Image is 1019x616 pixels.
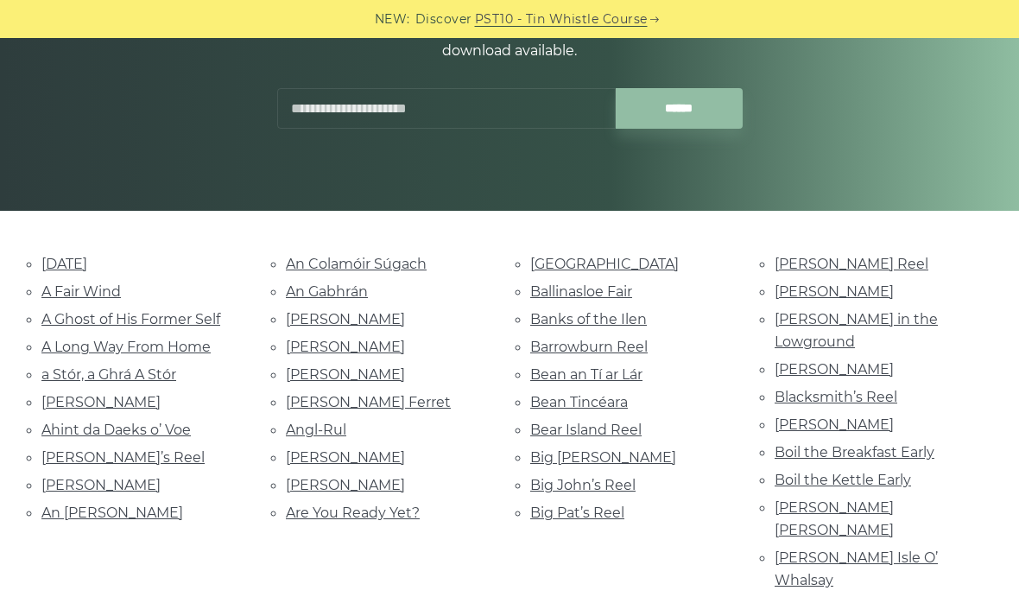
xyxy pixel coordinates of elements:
a: Ballinasloe Fair [530,283,632,300]
a: Angl-Rul [286,422,346,438]
a: Bear Island Reel [530,422,642,438]
a: Boil the Kettle Early [775,472,911,488]
a: [PERSON_NAME] Reel [775,256,928,272]
a: PST10 - Tin Whistle Course [475,10,648,29]
a: a Stór, a Ghrá A Stór [41,366,176,383]
a: [PERSON_NAME] [41,477,161,493]
a: Banks of the Ilen [530,311,647,327]
a: [GEOGRAPHIC_DATA] [530,256,679,272]
a: A Long Way From Home [41,339,211,355]
a: [PERSON_NAME] [775,361,894,378]
a: Bean Tincéara [530,394,628,410]
a: [PERSON_NAME] [286,366,405,383]
span: Discover [415,10,472,29]
a: An Gabhrán [286,283,368,300]
a: [PERSON_NAME] [775,283,894,300]
a: [PERSON_NAME] Isle O’ Whalsay [775,549,938,588]
a: [PERSON_NAME] [286,449,405,466]
a: [PERSON_NAME] in the Lowground [775,311,938,350]
span: NEW: [375,10,410,29]
a: Barrowburn Reel [530,339,648,355]
a: [PERSON_NAME] [41,394,161,410]
a: [PERSON_NAME] Ferret [286,394,451,410]
a: [PERSON_NAME] [286,339,405,355]
a: A Ghost of His Former Self [41,311,220,327]
a: An [PERSON_NAME] [41,505,183,521]
a: Are You Ready Yet? [286,505,420,521]
a: Big Pat’s Reel [530,505,624,521]
a: [PERSON_NAME] [286,477,405,493]
a: An Colamóir Súgach [286,256,427,272]
a: Big [PERSON_NAME] [530,449,676,466]
p: 850+ Irish Reels with sheet music and tin whistle tabs. Free PDF download available. [276,17,743,62]
a: Bean an Tí ar Lár [530,366,642,383]
a: Big John’s Reel [530,477,636,493]
a: Boil the Breakfast Early [775,444,934,460]
a: [PERSON_NAME]’s Reel [41,449,205,466]
a: [PERSON_NAME] [286,311,405,327]
a: [PERSON_NAME] [775,416,894,433]
a: A Fair Wind [41,283,121,300]
a: Ahint da Daeks o’ Voe [41,422,191,438]
a: [PERSON_NAME] [PERSON_NAME] [775,499,894,538]
a: [DATE] [41,256,87,272]
a: Blacksmith’s Reel [775,389,897,405]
